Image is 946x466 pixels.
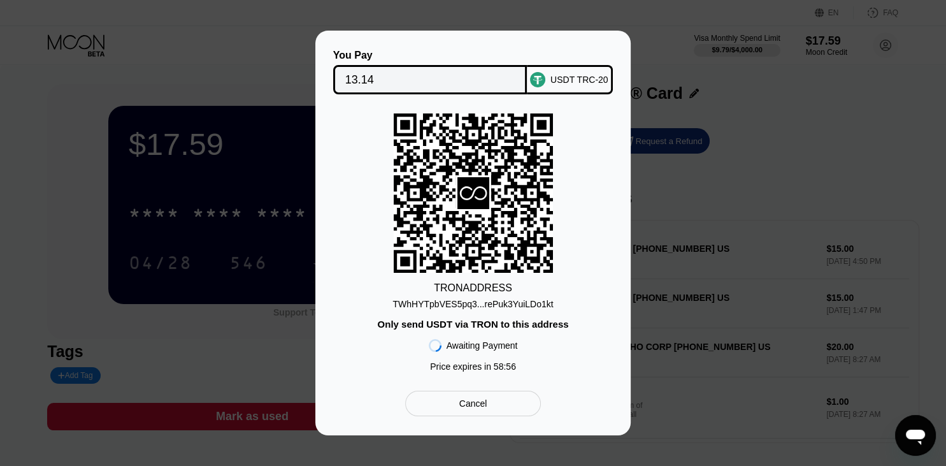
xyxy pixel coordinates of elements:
[334,50,612,94] div: You PayUSDT TRC-20
[459,398,487,409] div: Cancel
[550,75,608,85] div: USDT TRC-20
[392,294,553,309] div: TWhHYTpbVES5pq3...rePuk3YuiLDo1kt
[430,361,516,372] div: Price expires in
[377,319,568,330] div: Only send USDT via TRON to this address
[405,391,541,416] div: Cancel
[895,415,936,456] iframe: Button to launch messaging window, conversation in progress
[333,50,527,61] div: You Pay
[392,299,553,309] div: TWhHYTpbVES5pq3...rePuk3YuiLDo1kt
[447,340,518,351] div: Awaiting Payment
[434,282,512,294] div: TRON ADDRESS
[494,361,516,372] span: 58 : 56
